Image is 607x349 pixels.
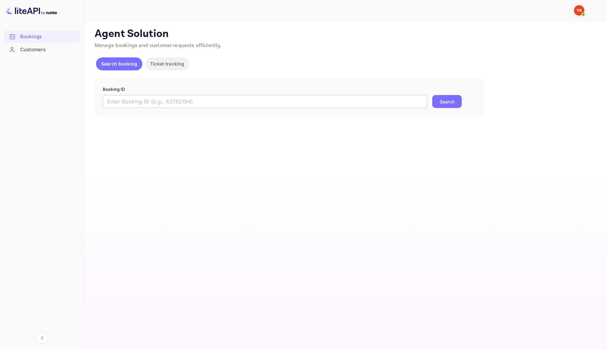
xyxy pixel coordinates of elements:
div: Customers [4,43,80,56]
input: Enter Booking ID (e.g., 63782194) [103,95,427,108]
p: Agent Solution [95,28,595,41]
img: LiteAPI logo [5,5,57,16]
button: Collapse navigation [36,332,48,344]
div: Customers [20,46,77,54]
span: Manage bookings and customer requests efficiently. [95,42,222,49]
img: Yandex Support [574,5,584,16]
p: Booking ID [103,86,476,93]
div: Bookings [20,33,77,41]
a: Bookings [4,30,80,42]
button: Search [432,95,462,108]
a: Customers [4,43,80,55]
p: Search booking [101,60,137,67]
p: Ticket tracking [150,60,184,67]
